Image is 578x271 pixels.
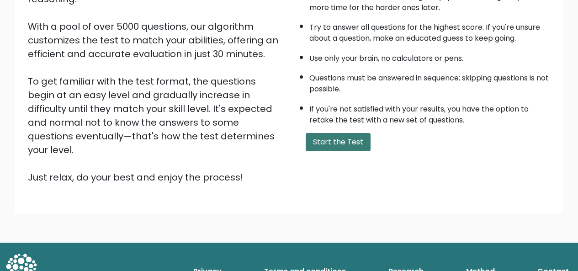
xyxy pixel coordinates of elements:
[309,17,551,44] li: Try to answer all questions for the highest score. If you're unsure about a question, make an edu...
[309,99,551,126] li: If you're not satisfied with your results, you have the option to retake the test with a new set ...
[309,48,551,64] li: Use only your brain, no calculators or pens.
[309,68,551,95] li: Questions must be answered in sequence; skipping questions is not possible.
[306,133,371,151] button: Start the Test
